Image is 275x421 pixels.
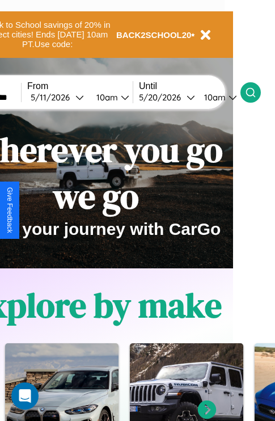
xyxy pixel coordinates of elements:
button: 5/11/2026 [27,91,87,103]
div: Open Intercom Messenger [11,382,39,410]
label: Until [139,81,240,91]
div: 10am [198,92,229,103]
div: 5 / 20 / 2026 [139,92,187,103]
button: 10am [195,91,240,103]
div: 10am [91,92,121,103]
label: From [27,81,133,91]
div: Give Feedback [6,187,14,233]
b: BACK2SCHOOL20 [116,30,192,40]
button: 10am [87,91,133,103]
div: 5 / 11 / 2026 [31,92,75,103]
